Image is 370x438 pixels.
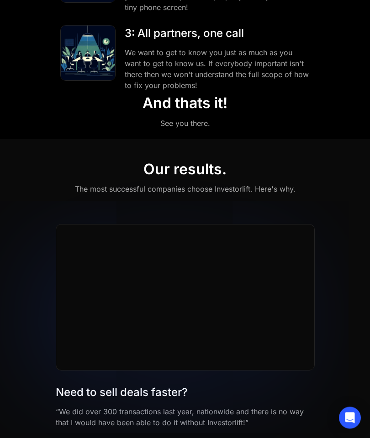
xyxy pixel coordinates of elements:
div: 3: All partners, one call [125,26,310,42]
div: Our results. [143,161,227,178]
div: See you there. [160,116,210,131]
div: Need to sell deals faster? [56,385,315,401]
div: And thats it! [143,95,227,112]
div: Open Intercom Messenger [339,407,361,429]
iframe: NICK PERRY [56,225,314,370]
div: We want to get to know you just as much as you want to get to know us. If everybody important isn... [125,47,310,91]
div: The most successful companies choose Investorlift. Here's why. [75,182,296,197]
